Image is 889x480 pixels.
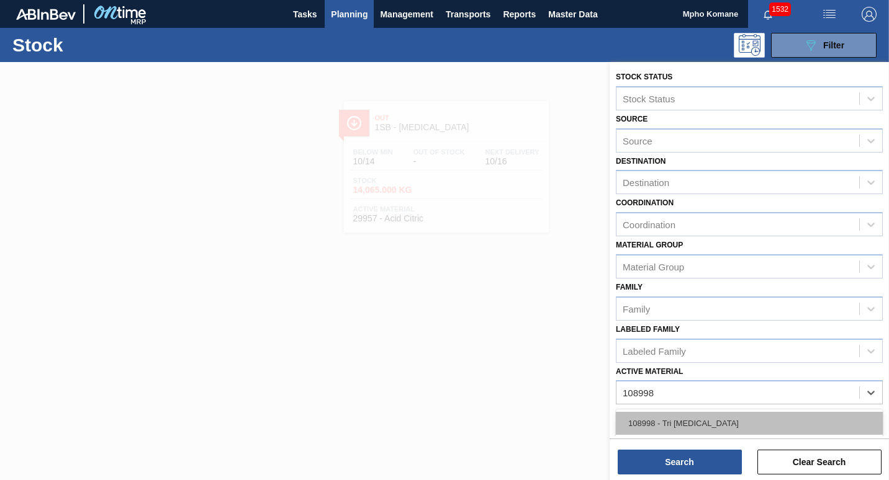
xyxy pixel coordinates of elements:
[616,283,643,291] label: Family
[616,367,683,376] label: Active Material
[734,33,765,58] div: Programming: no user selected
[769,2,791,16] span: 1532
[616,198,674,207] label: Coordination
[623,220,675,230] div: Coordination
[503,7,536,22] span: Reports
[623,93,675,104] div: Stock Status
[291,7,318,22] span: Tasks
[331,7,368,22] span: Planning
[16,9,76,20] img: TNhmsLtSVTkK8tSr43FrP2fwEKptu5GPRR3wAAAABJRU5ErkJggg==
[380,7,433,22] span: Management
[616,325,680,334] label: Labeled Family
[748,6,788,23] button: Notifications
[862,7,877,22] img: Logout
[446,7,490,22] span: Transports
[623,135,652,146] div: Source
[623,345,686,356] div: Labeled Family
[623,261,684,272] div: Material Group
[771,33,877,58] button: Filter
[823,40,844,50] span: Filter
[616,412,883,435] div: 108998 - Tri [MEDICAL_DATA]
[616,157,666,166] label: Destination
[623,303,650,314] div: Family
[822,7,837,22] img: userActions
[616,73,672,81] label: Stock Status
[548,7,597,22] span: Master Data
[12,38,188,52] h1: Stock
[616,241,683,249] label: Material Group
[623,177,669,188] div: Destination
[616,115,648,123] label: Source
